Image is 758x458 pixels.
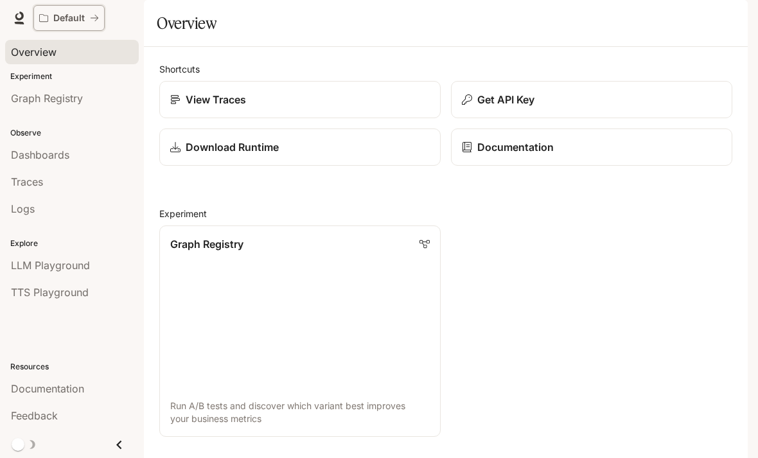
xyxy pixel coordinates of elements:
p: Get API Key [477,92,534,107]
a: Graph RegistryRun A/B tests and discover which variant best improves your business metrics [159,225,441,437]
button: All workspaces [33,5,105,31]
h1: Overview [157,10,216,36]
h2: Experiment [159,207,732,220]
h2: Shortcuts [159,62,732,76]
p: Graph Registry [170,236,243,252]
p: Run A/B tests and discover which variant best improves your business metrics [170,400,430,425]
a: View Traces [159,81,441,118]
button: Get API Key [451,81,732,118]
a: Download Runtime [159,128,441,166]
a: Documentation [451,128,732,166]
p: Download Runtime [186,139,279,155]
p: Documentation [477,139,554,155]
p: View Traces [186,92,246,107]
p: Default [53,13,85,24]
